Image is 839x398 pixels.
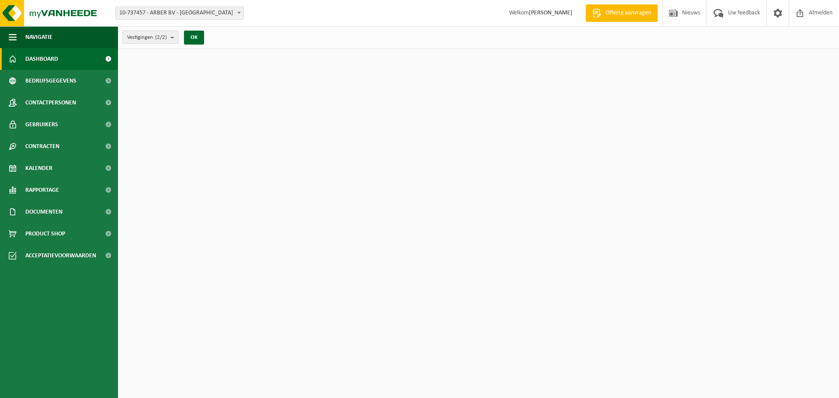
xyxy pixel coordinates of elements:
[586,4,658,22] a: Offerte aanvragen
[529,10,572,16] strong: [PERSON_NAME]
[184,31,204,45] button: OK
[25,179,59,201] span: Rapportage
[25,135,59,157] span: Contracten
[122,31,179,44] button: Vestigingen(2/2)
[603,9,653,17] span: Offerte aanvragen
[25,157,52,179] span: Kalender
[25,223,65,245] span: Product Shop
[115,7,244,20] span: 10-737457 - ARBER BV - ROESELARE
[25,114,58,135] span: Gebruikers
[25,201,62,223] span: Documenten
[155,35,167,40] count: (2/2)
[25,70,76,92] span: Bedrijfsgegevens
[116,7,243,19] span: 10-737457 - ARBER BV - ROESELARE
[127,31,167,44] span: Vestigingen
[25,48,58,70] span: Dashboard
[25,92,76,114] span: Contactpersonen
[25,245,96,266] span: Acceptatievoorwaarden
[25,26,52,48] span: Navigatie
